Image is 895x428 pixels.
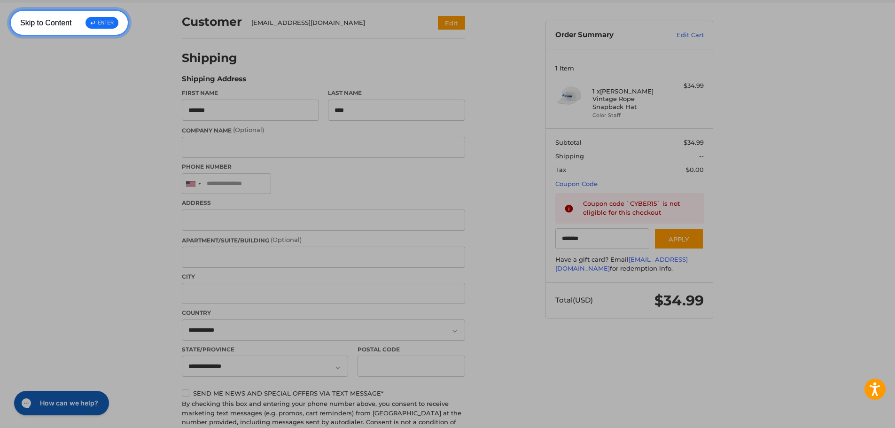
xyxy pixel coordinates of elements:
[182,174,204,194] div: United States: +1
[555,296,593,304] span: Total (USD)
[555,166,566,173] span: Tax
[182,272,465,281] label: City
[182,309,465,317] label: Country
[182,235,465,245] label: Apartment/Suite/Building
[182,89,319,97] label: First Name
[555,31,656,40] h3: Order Summary
[592,111,664,119] li: Color Staff
[555,228,650,249] input: Gift Certificate or Coupon Code
[684,139,704,146] span: $34.99
[654,292,704,309] span: $34.99
[656,31,704,40] a: Edit Cart
[9,388,112,419] iframe: Gorgias live chat messenger
[555,139,582,146] span: Subtotal
[555,64,704,72] h3: 1 Item
[438,16,465,30] button: Edit
[251,18,420,28] div: [EMAIL_ADDRESS][DOMAIN_NAME]
[182,74,246,89] legend: Shipping Address
[182,345,348,354] label: State/Province
[182,15,242,29] h2: Customer
[686,166,704,173] span: $0.00
[182,51,237,65] h2: Shipping
[592,87,664,110] h4: 1 x [PERSON_NAME] Vintage Rope Snapback Hat
[271,236,302,243] small: (Optional)
[328,89,465,97] label: Last Name
[667,81,704,91] div: $34.99
[555,255,704,273] div: Have a gift card? Email for redemption info.
[233,126,264,133] small: (Optional)
[182,163,465,171] label: Phone Number
[555,180,598,187] a: Coupon Code
[358,345,466,354] label: Postal Code
[182,389,465,397] label: Send me news and special offers via text message*
[699,152,704,160] span: --
[654,228,704,249] button: Apply
[555,152,584,160] span: Shipping
[182,199,465,207] label: Address
[182,125,465,135] label: Company Name
[583,199,695,218] div: Coupon code `CYBER15` is not eligible for this checkout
